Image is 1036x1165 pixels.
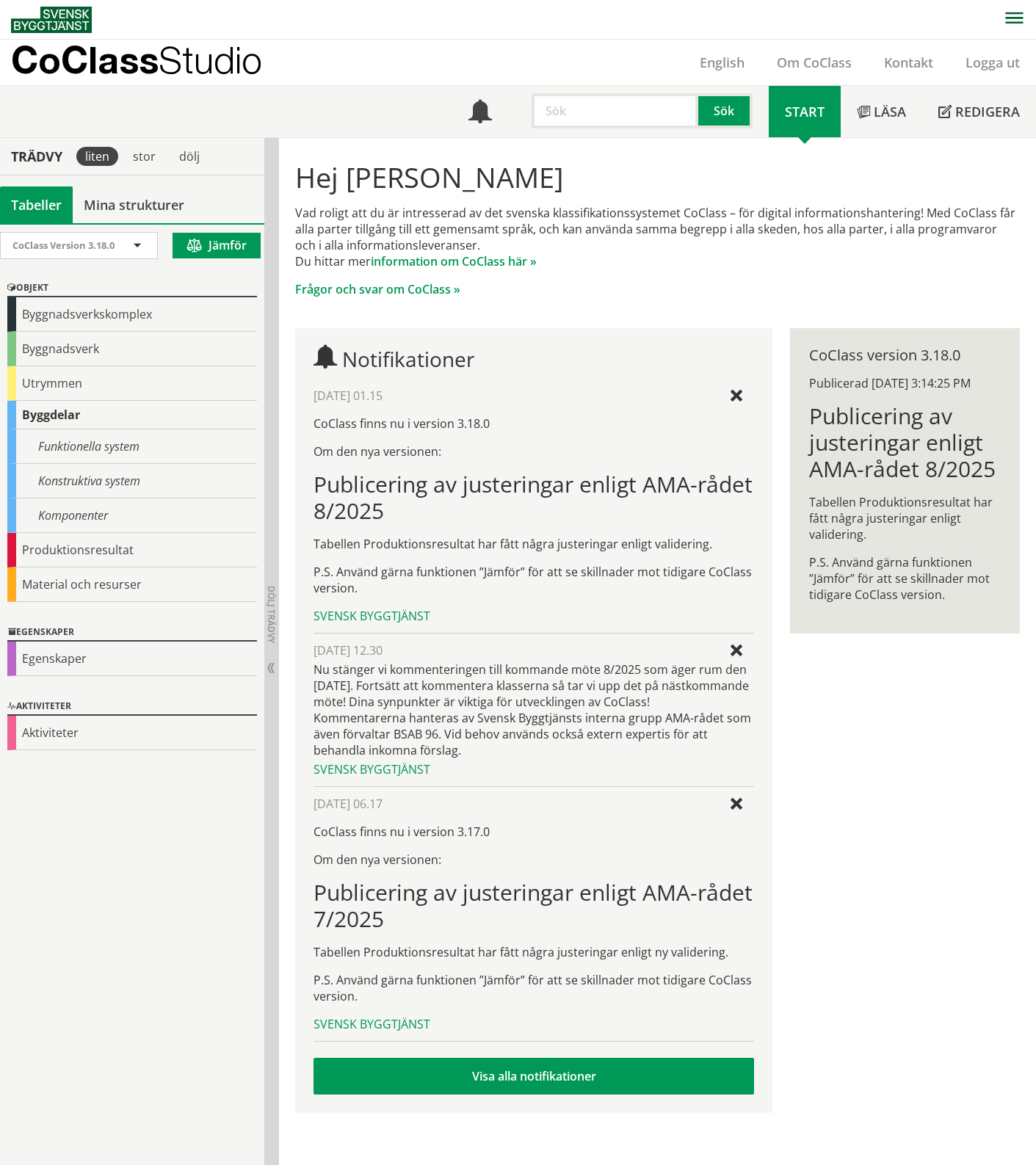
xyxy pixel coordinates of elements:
[532,93,698,128] input: Sök
[7,401,257,429] div: Byggdelar
[314,761,753,777] div: Svensk Byggtjänst
[342,345,474,373] span: Notifikationer
[7,464,257,498] div: Konstruktiva system
[265,586,278,643] span: Dölj trädvy
[7,624,257,642] div: Egenskaper
[874,103,906,120] span: Läsa
[11,7,92,33] img: Svensk Byggtjänst
[314,879,753,932] h1: Publicering av justeringar enligt AMA-rådet 7/2025
[7,533,257,567] div: Produktionsresultat
[11,51,262,68] p: CoClass
[371,253,537,269] a: information om CoClass här »
[314,944,753,960] p: Tabellen Produktionsresultat har fått några justeringar enligt ny validering.
[809,375,1000,391] div: Publicerad [DATE] 3:14:25 PM
[7,698,257,716] div: Aktiviteter
[955,103,1020,120] span: Redigera
[314,471,753,524] h1: Publicering av justeringar enligt AMA-rådet 8/2025
[314,608,753,624] div: Svensk Byggtjänst
[3,148,70,164] div: Trädvy
[922,86,1036,137] a: Redigera
[7,280,257,297] div: Objekt
[314,972,753,1004] p: P.S. Använd gärna funktionen ”Jämför” för att se skillnader mot tidigare CoClass version.
[761,54,868,71] a: Om CoClass
[809,554,1000,603] p: P.S. Använd gärna funktionen ”Jämför” för att se skillnader mot tidigare CoClass version.
[12,239,115,252] span: CoClass Version 3.18.0
[809,347,1000,363] div: CoClass version 3.18.0
[314,796,383,812] span: [DATE] 06.17
[841,86,922,137] a: Läsa
[7,332,257,366] div: Byggnadsverk
[124,147,164,166] div: stor
[314,1016,753,1032] div: Svensk Byggtjänst
[868,54,949,71] a: Kontakt
[314,824,753,840] p: CoClass finns nu i version 3.17.0
[170,147,209,166] div: dölj
[159,38,262,81] span: Studio
[7,366,257,401] div: Utrymmen
[295,281,460,297] a: Frågor och svar om CoClass »
[73,186,195,223] a: Mina strukturer
[314,536,753,552] p: Tabellen Produktionsresultat har fått några justeringar enligt validering.
[314,642,383,658] span: [DATE] 12.30
[785,103,825,120] span: Start
[314,415,753,432] p: CoClass finns nu i version 3.18.0
[809,403,1000,482] h1: Publicering av justeringar enligt AMA-rådet 8/2025
[314,564,753,596] p: P.S. Använd gärna funktionen ”Jämför” för att se skillnader mot tidigare CoClass version.
[7,498,257,533] div: Komponenter
[698,93,753,128] button: Sök
[314,388,383,404] span: [DATE] 01.15
[7,297,257,332] div: Byggnadsverkskomplex
[11,40,294,85] a: CoClassStudio
[809,494,1000,542] p: Tabellen Produktionsresultat har fått några justeringar enligt validering.
[295,205,1019,269] p: Vad roligt att du är intresserad av det svenska klassifikationssystemet CoClass – för digital inf...
[7,429,257,464] div: Funktionella system
[769,86,841,137] a: Start
[314,661,753,758] div: Nu stänger vi kommenteringen till kommande möte 8/2025 som äger rum den [DATE]. Fortsätt att komm...
[949,54,1036,71] a: Logga ut
[7,642,257,676] div: Egenskaper
[7,716,257,750] div: Aktiviteter
[468,101,492,125] span: Notifikationer
[314,1058,753,1095] a: Visa alla notifikationer
[314,852,753,868] p: Om den nya versionen:
[173,233,261,258] button: Jämför
[76,147,118,166] div: liten
[684,54,761,71] a: English
[295,161,1019,193] h1: Hej [PERSON_NAME]
[7,567,257,602] div: Material och resurser
[314,443,753,460] p: Om den nya versionen:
